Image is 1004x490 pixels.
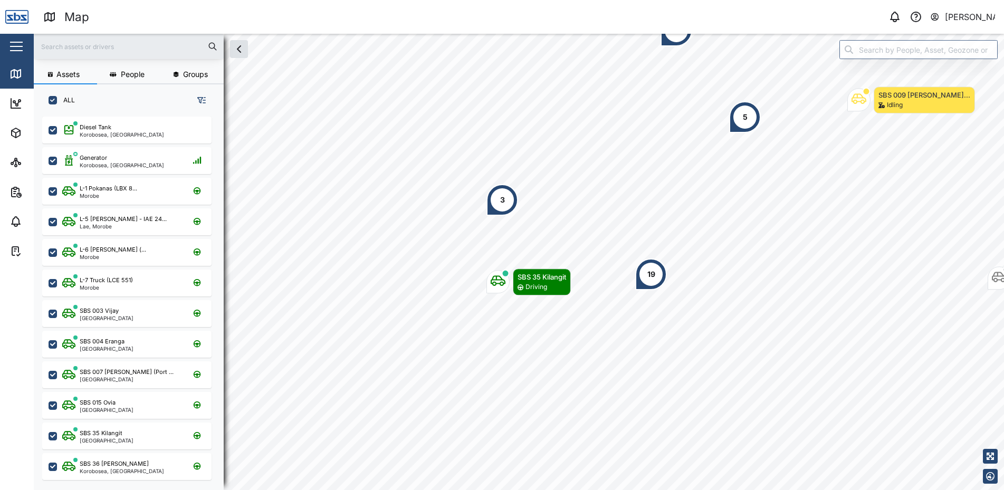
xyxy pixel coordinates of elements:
[121,71,145,78] span: People
[80,459,149,468] div: SBS 36 [PERSON_NAME]
[80,438,133,443] div: [GEOGRAPHIC_DATA]
[486,184,518,216] div: Map marker
[839,40,998,59] input: Search by People, Asset, Geozone or Place
[80,254,146,260] div: Morobe
[80,215,167,224] div: L-5 [PERSON_NAME] - IAE 24...
[80,306,119,315] div: SBS 003 Vijay
[80,285,133,290] div: Morobe
[80,377,174,382] div: [GEOGRAPHIC_DATA]
[525,282,547,292] div: Driving
[80,337,125,346] div: SBS 004 Eranga
[518,272,566,282] div: SBS 35 Kilangit
[80,193,137,198] div: Morobe
[42,113,223,482] div: grid
[80,162,164,168] div: Korobosea, [GEOGRAPHIC_DATA]
[486,268,571,295] div: Map marker
[57,96,75,104] label: ALL
[80,468,164,474] div: Korobosea, [GEOGRAPHIC_DATA]
[500,194,505,206] div: 3
[80,346,133,351] div: [GEOGRAPHIC_DATA]
[80,315,133,321] div: [GEOGRAPHIC_DATA]
[27,127,60,139] div: Assets
[40,39,217,54] input: Search assets or drivers
[34,34,1004,490] canvas: Map
[27,216,60,227] div: Alarms
[80,184,137,193] div: L-1 Pokanas (LBX 8...
[847,87,975,113] div: Map marker
[183,71,208,78] span: Groups
[80,132,164,137] div: Korobosea, [GEOGRAPHIC_DATA]
[887,100,903,110] div: Idling
[27,157,53,168] div: Sites
[27,186,63,198] div: Reports
[80,429,122,438] div: SBS 35 Kilangit
[729,101,761,133] div: Map marker
[945,11,996,24] div: [PERSON_NAME]
[80,407,133,412] div: [GEOGRAPHIC_DATA]
[5,5,28,28] img: Main Logo
[647,268,655,280] div: 19
[80,224,167,229] div: Lae, Morobe
[743,111,748,123] div: 5
[56,71,80,78] span: Assets
[27,98,75,109] div: Dashboard
[64,8,89,26] div: Map
[878,90,970,100] div: SBS 009 [PERSON_NAME]...
[80,123,111,132] div: Diesel Tank
[80,398,116,407] div: SBS 015 Ovia
[80,368,174,377] div: SBS 007 [PERSON_NAME] (Port ...
[80,245,146,254] div: L-6 [PERSON_NAME] (...
[930,9,996,24] button: [PERSON_NAME]
[80,153,107,162] div: Generator
[635,258,667,290] div: Map marker
[27,245,56,257] div: Tasks
[80,276,133,285] div: L-7 Truck (LCE 551)
[27,68,51,80] div: Map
